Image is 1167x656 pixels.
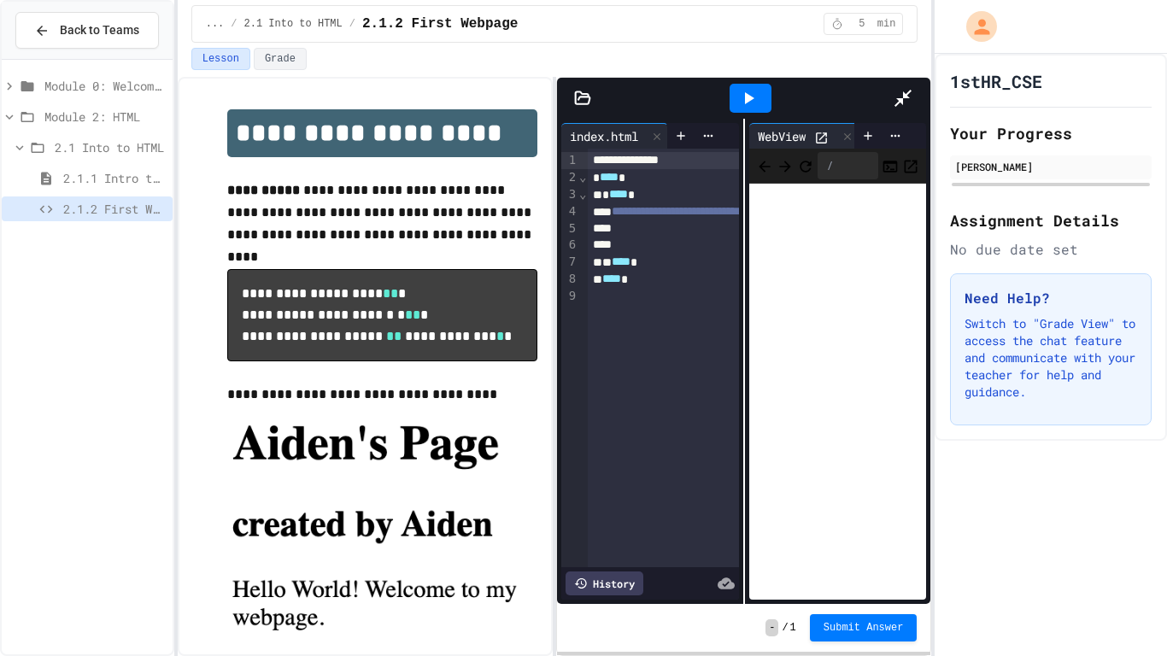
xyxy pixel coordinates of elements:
[818,152,879,179] div: /
[206,17,225,31] span: ...
[44,77,166,95] span: Module 0: Welcome to Web Development
[950,121,1152,145] h2: Your Progress
[782,621,788,635] span: /
[44,108,166,126] span: Module 2: HTML
[950,69,1042,93] h1: 1stHR_CSE
[578,170,587,184] span: Fold line
[790,621,796,635] span: 1
[254,48,307,70] button: Grade
[566,571,643,595] div: History
[965,288,1137,308] h3: Need Help?
[561,271,578,288] div: 8
[749,184,927,600] iframe: Web Preview
[848,17,876,31] span: 5
[950,208,1152,232] h2: Assignment Details
[561,152,578,169] div: 1
[948,7,1001,46] div: My Account
[810,614,918,641] button: Submit Answer
[561,237,578,254] div: 6
[955,159,1146,174] div: [PERSON_NAME]
[950,239,1152,260] div: No due date set
[965,315,1137,401] p: Switch to "Grade View" to access the chat feature and communicate with your teacher for help and ...
[749,123,859,149] div: WebView
[60,21,139,39] span: Back to Teams
[15,12,159,49] button: Back to Teams
[561,123,668,149] div: index.html
[756,155,773,176] span: Back
[561,220,578,237] div: 5
[362,14,518,34] span: 2.1.2 First Webpage
[824,621,904,635] span: Submit Answer
[797,155,814,176] button: Refresh
[231,17,237,31] span: /
[902,155,919,176] button: Open in new tab
[561,203,578,220] div: 4
[191,48,250,70] button: Lesson
[561,186,578,203] div: 3
[561,169,578,186] div: 2
[349,17,355,31] span: /
[63,200,166,218] span: 2.1.2 First Webpage
[877,17,896,31] span: min
[561,288,578,305] div: 9
[244,17,343,31] span: 2.1 Into to HTML
[777,155,794,176] span: Forward
[749,127,814,145] div: WebView
[578,187,587,201] span: Fold line
[561,254,578,271] div: 7
[765,619,778,636] span: -
[882,155,899,176] button: Console
[63,169,166,187] span: 2.1.1 Intro to HTML
[561,127,647,145] div: index.html
[55,138,166,156] span: 2.1 Into to HTML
